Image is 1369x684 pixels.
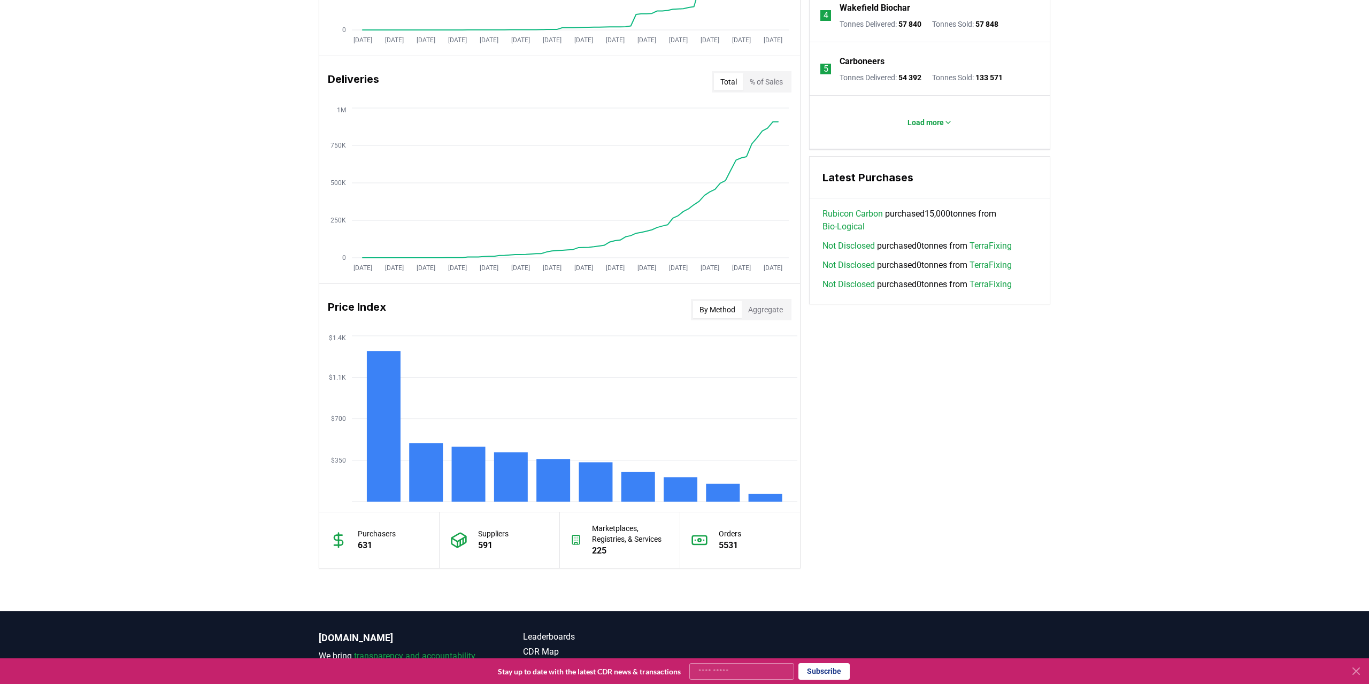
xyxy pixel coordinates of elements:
[822,259,875,272] a: Not Disclosed
[328,71,379,93] h3: Deliveries
[822,220,865,233] a: Bio-Logical
[319,631,480,645] p: [DOMAIN_NAME]
[511,36,530,44] tspan: [DATE]
[353,264,372,272] tspan: [DATE]
[417,36,435,44] tspan: [DATE]
[824,9,828,22] p: 4
[478,528,509,539] p: Suppliers
[732,264,751,272] tspan: [DATE]
[385,36,404,44] tspan: [DATE]
[899,112,961,133] button: Load more
[480,264,498,272] tspan: [DATE]
[319,650,480,675] p: We bring to the durable carbon removal market
[448,264,467,272] tspan: [DATE]
[822,259,1012,272] span: purchased 0 tonnes from
[478,539,509,552] p: 591
[328,299,386,320] h3: Price Index
[719,539,741,552] p: 5531
[592,523,668,544] p: Marketplaces, Registries, & Services
[714,73,743,90] button: Total
[480,36,498,44] tspan: [DATE]
[840,2,910,14] a: Wakefield Biochar
[822,240,1012,252] span: purchased 0 tonnes from
[898,20,921,28] span: 57 840
[543,264,562,272] tspan: [DATE]
[742,301,789,318] button: Aggregate
[822,207,1037,233] span: purchased 15,000 tonnes from
[358,528,396,539] p: Purchasers
[417,264,435,272] tspan: [DATE]
[331,457,346,464] tspan: $350
[822,240,875,252] a: Not Disclosed
[764,264,782,272] tspan: [DATE]
[448,36,467,44] tspan: [DATE]
[743,73,789,90] button: % of Sales
[719,528,741,539] p: Orders
[970,259,1012,272] a: TerraFixing
[970,240,1012,252] a: TerraFixing
[822,207,883,220] a: Rubicon Carbon
[701,36,719,44] tspan: [DATE]
[511,264,530,272] tspan: [DATE]
[975,73,1003,82] span: 133 571
[637,264,656,272] tspan: [DATE]
[822,278,875,291] a: Not Disclosed
[330,179,346,187] tspan: 500K
[329,334,346,342] tspan: $1.4K
[342,26,346,34] tspan: 0
[693,301,742,318] button: By Method
[669,264,688,272] tspan: [DATE]
[592,544,668,557] p: 225
[543,36,562,44] tspan: [DATE]
[932,72,1003,83] p: Tonnes Sold :
[701,264,719,272] tspan: [DATE]
[764,36,782,44] tspan: [DATE]
[330,142,346,149] tspan: 750K
[907,117,944,128] p: Load more
[970,278,1012,291] a: TerraFixing
[898,73,921,82] span: 54 392
[606,36,625,44] tspan: [DATE]
[330,217,346,224] tspan: 250K
[606,264,625,272] tspan: [DATE]
[932,19,998,29] p: Tonnes Sold :
[975,20,998,28] span: 57 848
[385,264,404,272] tspan: [DATE]
[840,55,885,68] a: Carboneers
[331,415,346,422] tspan: $700
[353,36,372,44] tspan: [DATE]
[342,254,346,262] tspan: 0
[574,36,593,44] tspan: [DATE]
[822,170,1037,186] h3: Latest Purchases
[637,36,656,44] tspan: [DATE]
[732,36,751,44] tspan: [DATE]
[523,645,684,658] a: CDR Map
[574,264,593,272] tspan: [DATE]
[354,651,475,661] span: transparency and accountability
[329,374,346,381] tspan: $1.1K
[523,631,684,643] a: Leaderboards
[669,36,688,44] tspan: [DATE]
[358,539,396,552] p: 631
[337,106,346,114] tspan: 1M
[824,63,828,75] p: 5
[840,72,921,83] p: Tonnes Delivered :
[840,19,921,29] p: Tonnes Delivered :
[822,278,1012,291] span: purchased 0 tonnes from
